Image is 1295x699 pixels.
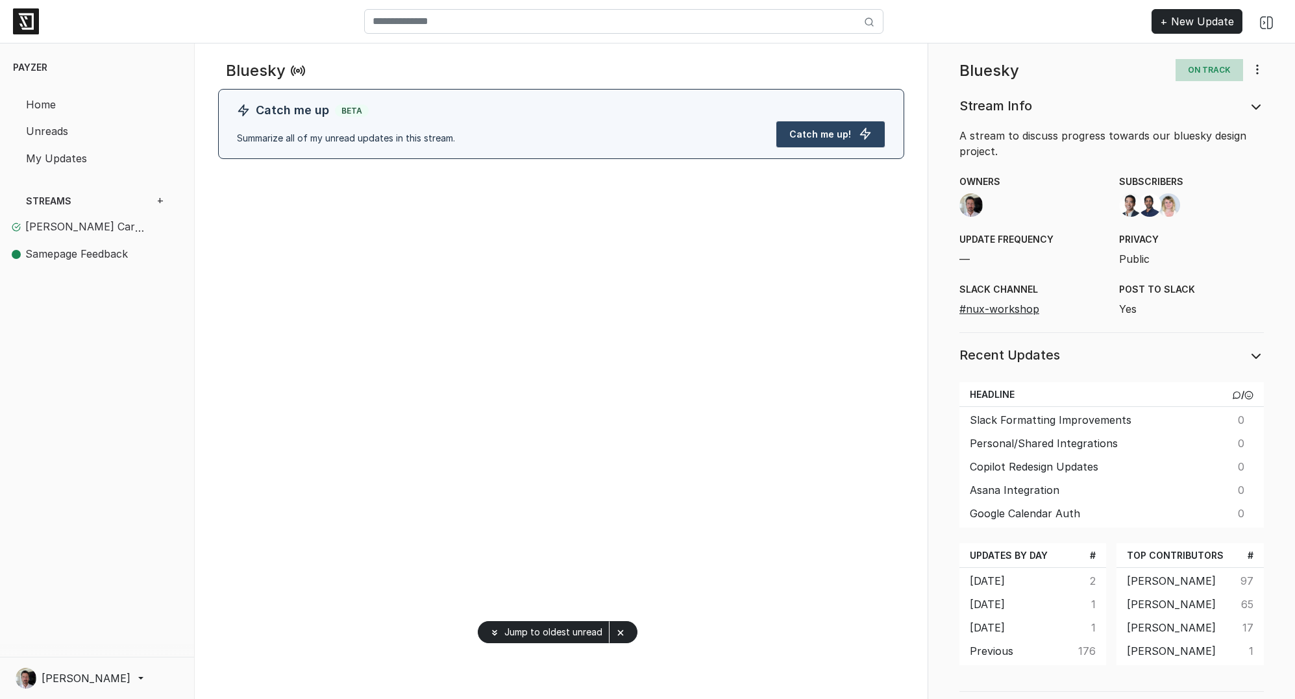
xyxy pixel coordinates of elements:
[959,454,1211,477] td: Copilot Redesign Updates
[5,213,179,241] a: [PERSON_NAME] Career
[26,194,129,208] span: Streams
[1068,638,1106,665] td: 176
[959,638,1068,665] td: Previous
[959,591,1068,615] td: [DATE]
[1234,568,1264,592] td: 97
[952,232,1111,267] div: —
[776,121,885,148] button: Catch me up!
[959,500,1211,528] td: Google Calendar Auth
[13,62,47,73] span: Payzer
[959,430,1211,454] td: Personal/Shared Integrations
[952,128,1272,159] div: A stream to discuss progress towards our bluesky design project.
[26,123,149,139] span: Unreads
[1068,568,1106,592] td: 2
[13,8,39,34] img: logo-6ba331977e59facfbff2947a2e854c94a5e6b03243a11af005d3916e8cc67d17.png
[16,144,179,171] a: My Updates
[1119,232,1263,246] span: Privacy
[959,407,1211,431] td: Slack Formatting Improvements
[1116,591,1234,615] td: [PERSON_NAME]
[16,668,36,689] img: Paul Wicker
[290,66,306,79] a: Read new updates
[229,131,768,148] div: Summarize all of my unread updates in this stream.
[1111,232,1271,267] div: Public
[959,99,1233,112] h5: Stream Info
[959,232,1104,246] span: Update Frequency
[1068,615,1106,638] td: 1
[959,59,1160,79] h4: Bluesky
[1068,591,1106,615] td: 1
[1234,591,1264,615] td: 65
[153,193,168,207] span: +
[26,151,149,166] span: My Updates
[959,568,1068,592] td: [DATE]
[12,246,149,263] span: Samepage Feedback
[1111,282,1271,317] div: Yes
[1068,543,1106,568] th: #
[1211,454,1264,477] td: 0
[959,175,1104,188] span: Owners
[1211,382,1264,407] th: /
[478,621,610,643] button: Jump to oldest unread
[256,103,329,117] span: Catch me up
[959,302,1039,315] a: #nux-workshop
[959,282,1104,296] span: Slack Channel
[142,187,179,213] a: +
[1157,193,1180,217] img: Wiebke Poerschke
[959,477,1211,500] td: Asana Integration
[5,241,179,269] a: Samepage Feedback
[1116,615,1234,638] td: [PERSON_NAME]
[1234,615,1264,638] td: 17
[25,247,128,260] span: Samepage Feedback
[1116,638,1234,665] td: [PERSON_NAME]
[25,220,151,234] span: [PERSON_NAME] Career
[16,117,179,145] a: Unreads
[959,349,1233,362] h5: Recent Updates
[16,90,179,117] a: Home
[1152,9,1242,34] a: + New Update
[1211,500,1264,528] td: 0
[335,104,369,117] span: Beta
[1116,543,1234,568] th: Top Contributors
[789,129,851,140] span: Catch me up!
[1211,407,1264,431] td: 0
[226,59,286,79] h4: Bluesky
[1176,59,1243,81] span: On Track
[959,543,1068,568] th: Updates by Day
[12,219,149,236] span: Jordan's Career
[1119,175,1263,188] span: Subscribers
[1119,282,1263,296] span: Post to Slack
[16,187,139,213] a: Streams
[1234,638,1264,665] td: 1
[1116,568,1234,592] td: [PERSON_NAME]
[16,668,179,689] a: [PERSON_NAME]
[1119,193,1142,217] img: Jason Wu
[959,382,1211,407] th: Headline
[959,193,983,217] img: Paul Wicker
[1138,193,1161,217] img: Sahil Jain
[26,97,149,112] span: Home
[1234,543,1264,568] th: #
[42,670,130,686] span: [PERSON_NAME]
[1211,477,1264,500] td: 0
[959,615,1068,638] td: [DATE]
[1211,430,1264,454] td: 0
